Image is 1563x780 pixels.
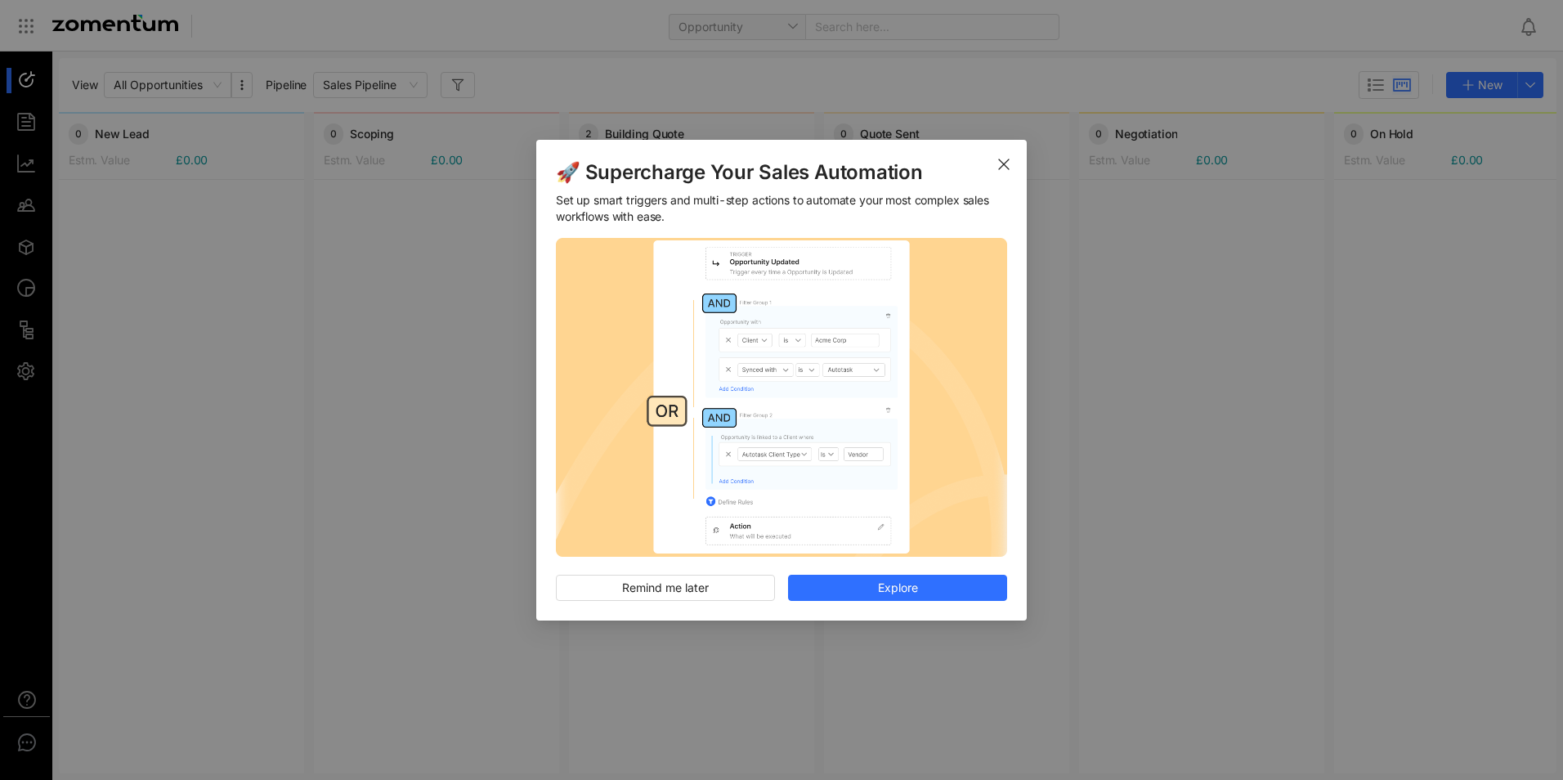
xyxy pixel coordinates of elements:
span: Remind me later [622,579,709,597]
button: Explore [788,575,1007,601]
button: Remind me later [556,575,775,601]
button: Close [981,140,1027,186]
span: Explore [878,579,918,597]
img: 1754633743504-Frame+1000004553.png [556,238,1007,557]
span: Set up smart triggers and multi-step actions to automate your most complex sales workflows with e... [556,192,1007,225]
span: 🚀 Supercharge Your Sales Automation [556,159,1007,186]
